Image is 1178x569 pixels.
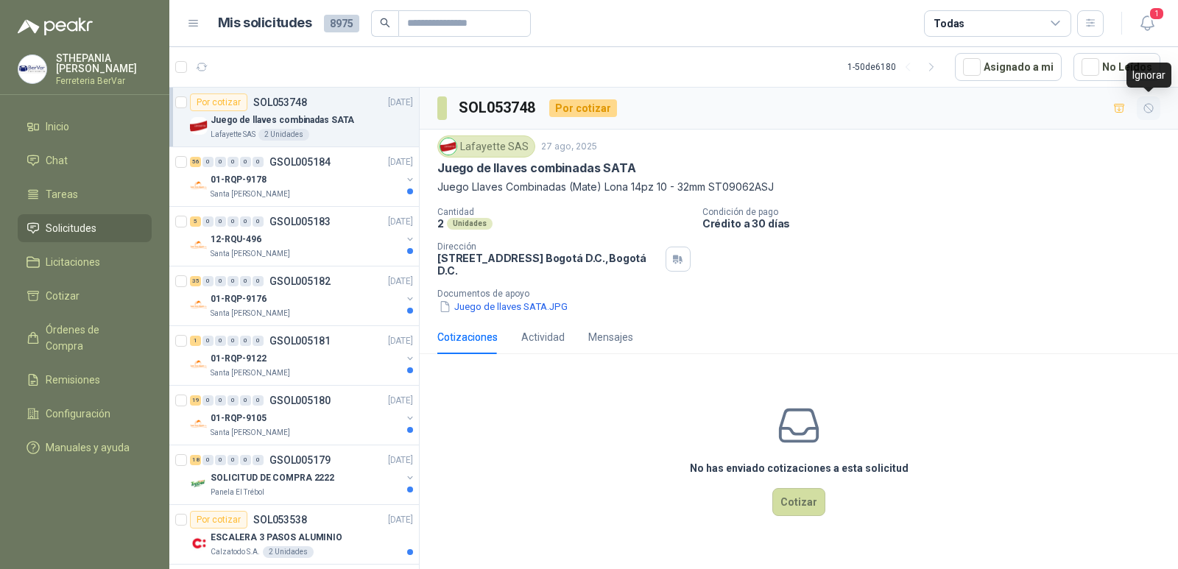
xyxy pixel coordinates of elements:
span: 8975 [324,15,359,32]
p: Panela El Trébol [211,487,264,498]
p: GSOL005180 [269,395,331,406]
span: Cotizar [46,288,80,304]
div: 0 [215,157,226,167]
a: Remisiones [18,366,152,394]
div: 0 [253,157,264,167]
a: Manuales y ayuda [18,434,152,462]
span: Licitaciones [46,254,100,270]
p: GSOL005183 [269,216,331,227]
div: 0 [215,455,226,465]
div: 0 [202,157,214,167]
a: 1 0 0 0 0 0 GSOL005181[DATE] Company Logo01-RQP-9122Santa [PERSON_NAME] [190,332,416,379]
a: Cotizar [18,282,152,310]
div: 56 [190,157,201,167]
p: SOL053538 [253,515,307,525]
p: Juego de llaves combinadas SATA [211,113,354,127]
span: Chat [46,152,68,169]
p: [STREET_ADDRESS] Bogotá D.C. , Bogotá D.C. [437,252,660,277]
div: Ignorar [1126,63,1171,88]
div: 0 [228,276,239,286]
div: 2 Unidades [263,546,314,558]
p: [DATE] [388,394,413,408]
p: Crédito a 30 días [702,217,1172,230]
span: Manuales y ayuda [46,439,130,456]
button: Cotizar [772,488,825,516]
h3: SOL053748 [459,96,537,119]
p: Juego de llaves combinadas SATA [437,160,635,176]
a: Por cotizarSOL053748[DATE] Company LogoJuego de llaves combinadas SATALafayette SAS2 Unidades [169,88,419,147]
div: 0 [240,395,251,406]
div: 0 [253,455,264,465]
div: 0 [228,157,239,167]
img: Company Logo [190,236,208,254]
p: Ferreteria BerVar [56,77,152,85]
p: [DATE] [388,453,413,467]
div: 0 [228,336,239,346]
div: Unidades [447,218,493,230]
p: [DATE] [388,275,413,289]
a: Tareas [18,180,152,208]
a: 35 0 0 0 0 0 GSOL005182[DATE] Company Logo01-RQP-9176Santa [PERSON_NAME] [190,272,416,319]
div: 0 [215,336,226,346]
a: Solicitudes [18,214,152,242]
p: 2 [437,217,444,230]
div: 19 [190,395,201,406]
div: 2 Unidades [258,129,309,141]
span: 1 [1149,7,1165,21]
div: 18 [190,455,201,465]
a: 5 0 0 0 0 0 GSOL005183[DATE] Company Logo12-RQU-496Santa [PERSON_NAME] [190,213,416,260]
div: 35 [190,276,201,286]
img: Company Logo [18,55,46,83]
button: 1 [1134,10,1160,37]
p: 12-RQU-496 [211,233,261,247]
div: 0 [202,336,214,346]
p: 27 ago, 2025 [541,140,597,154]
div: Por cotizar [549,99,617,117]
p: Dirección [437,241,660,252]
div: 0 [240,276,251,286]
div: 0 [202,395,214,406]
img: Company Logo [190,296,208,314]
div: 0 [240,455,251,465]
div: 0 [202,455,214,465]
div: 5 [190,216,201,227]
div: 0 [215,395,226,406]
div: 0 [240,216,251,227]
p: 01-RQP-9122 [211,352,267,366]
p: GSOL005182 [269,276,331,286]
a: Licitaciones [18,248,152,276]
div: 0 [202,276,214,286]
img: Company Logo [190,475,208,492]
div: 0 [228,455,239,465]
div: 0 [228,395,239,406]
a: Por cotizarSOL053538[DATE] Company LogoESCALERA 3 PASOS ALUMINIOCalzatodo S.A.2 Unidades [169,505,419,565]
p: GSOL005184 [269,157,331,167]
div: 0 [215,276,226,286]
h1: Mis solicitudes [218,13,312,34]
div: 0 [253,395,264,406]
div: 0 [253,216,264,227]
p: Calzatodo S.A. [211,546,260,558]
img: Company Logo [190,177,208,194]
p: GSOL005179 [269,455,331,465]
div: Lafayette SAS [437,135,535,158]
span: Tareas [46,186,78,202]
a: 19 0 0 0 0 0 GSOL005180[DATE] Company Logo01-RQP-9105Santa [PERSON_NAME] [190,392,416,439]
a: 56 0 0 0 0 0 GSOL005184[DATE] Company Logo01-RQP-9178Santa [PERSON_NAME] [190,153,416,200]
p: 01-RQP-9176 [211,292,267,306]
span: Configuración [46,406,110,422]
div: Mensajes [588,329,633,345]
h3: No has enviado cotizaciones a esta solicitud [690,460,909,476]
span: Órdenes de Compra [46,322,138,354]
div: Por cotizar [190,93,247,111]
span: Remisiones [46,372,100,388]
a: Chat [18,146,152,174]
div: 1 - 50 de 6180 [847,55,943,79]
p: [DATE] [388,334,413,348]
p: Santa [PERSON_NAME] [211,188,290,200]
p: 01-RQP-9105 [211,411,267,425]
p: Santa [PERSON_NAME] [211,367,290,379]
div: Cotizaciones [437,329,498,345]
p: Documentos de apoyo [437,289,1172,299]
p: SOLICITUD DE COMPRA 2222 [211,471,334,485]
